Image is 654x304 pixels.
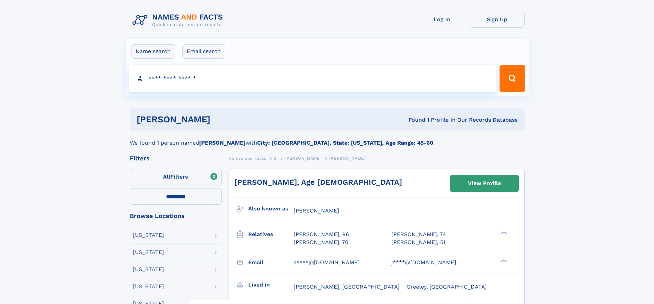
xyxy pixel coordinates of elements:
[294,283,400,290] span: [PERSON_NAME], [GEOGRAPHIC_DATA]
[163,173,170,180] span: All
[129,65,497,92] input: search input
[137,115,310,124] h1: [PERSON_NAME]
[468,175,501,191] div: View Profile
[248,229,294,240] h3: Relatives
[450,175,518,192] a: View Profile
[391,231,446,238] a: [PERSON_NAME], 74
[406,283,487,290] span: Greeley, [GEOGRAPHIC_DATA]
[130,213,222,219] div: Browse Locations
[234,178,402,186] a: [PERSON_NAME], Age [DEMOGRAPHIC_DATA]
[182,44,225,59] label: Email search
[248,279,294,291] h3: Lived in
[131,44,175,59] label: Name search
[274,154,277,162] a: S
[257,139,433,146] b: City: [GEOGRAPHIC_DATA], State: [US_STATE], Age Range: 45-60
[500,65,525,92] button: Search Button
[294,231,349,238] a: [PERSON_NAME], 96
[229,154,266,162] a: Names and Facts
[285,156,321,161] span: [PERSON_NAME]
[391,239,445,246] a: [PERSON_NAME], 51
[133,267,164,272] div: [US_STATE]
[199,139,245,146] b: [PERSON_NAME]
[294,239,348,246] a: [PERSON_NAME], 70
[130,11,229,29] img: Logo Names and Facts
[130,169,222,185] label: Filters
[130,131,525,147] div: We found 1 person named with .
[415,11,470,28] a: Log In
[248,203,294,215] h3: Also known as
[499,231,507,235] div: ❯
[294,207,339,214] span: [PERSON_NAME]
[130,155,222,161] div: Filters
[285,154,321,162] a: [PERSON_NAME]
[133,284,164,289] div: [US_STATE]
[133,250,164,255] div: [US_STATE]
[329,156,366,161] span: [PERSON_NAME]
[499,258,507,263] div: ❯
[309,116,518,124] div: Found 1 Profile In Our Records Database
[133,232,164,238] div: [US_STATE]
[248,257,294,268] h3: Email
[274,156,277,161] span: S
[470,11,525,28] a: Sign Up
